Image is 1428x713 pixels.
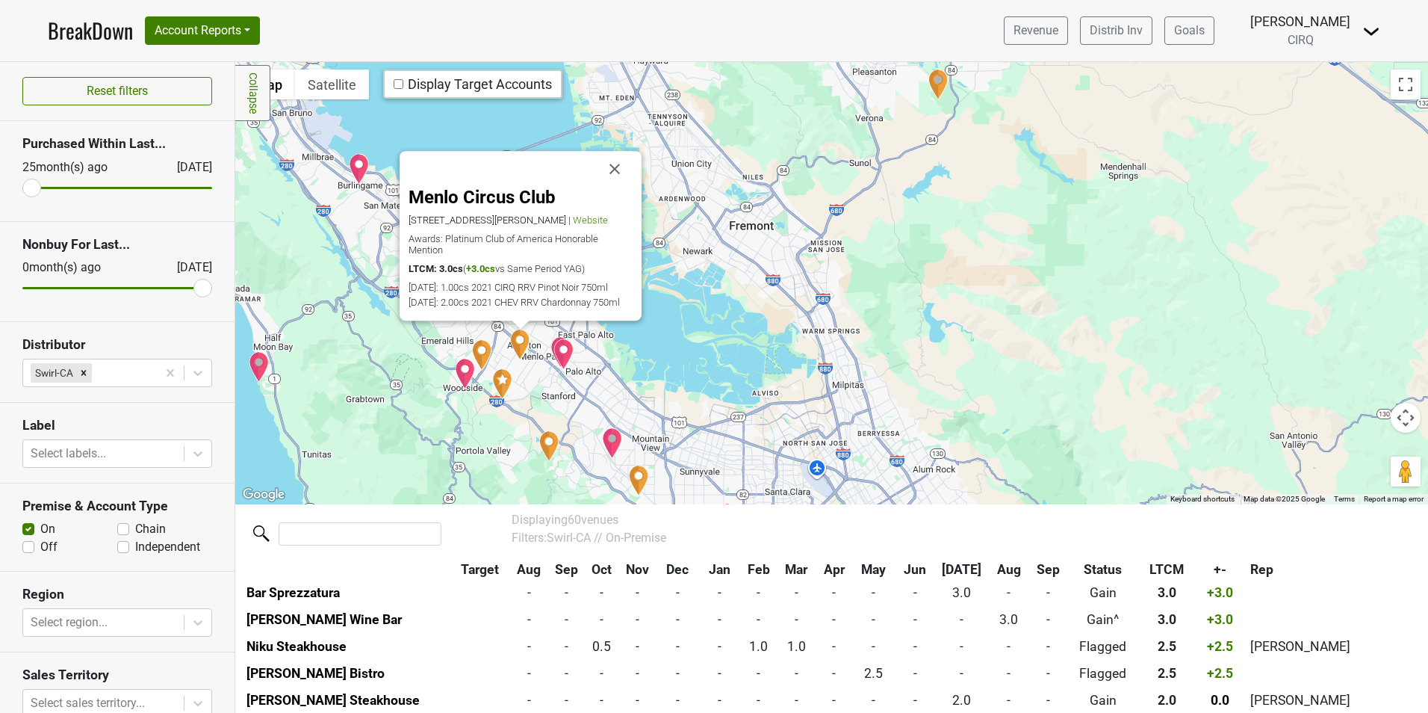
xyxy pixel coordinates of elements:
td: - [894,579,936,606]
td: - [510,660,548,687]
td: 2.5 [1140,633,1194,660]
th: Nov: activate to sort column ascending [618,556,656,583]
th: Feb: activate to sort column ascending [740,556,777,583]
td: - [1030,633,1067,660]
button: Reset filters [22,77,212,105]
td: - [816,660,852,687]
td: 2.5 [853,660,895,687]
h3: Purchased Within Last... [22,136,212,152]
td: - [618,579,656,606]
th: &nbsp;: activate to sort column ascending [243,556,450,583]
span: Swirl-CA // On-Premise [547,531,666,545]
label: On [40,520,55,538]
button: Account Reports [145,16,260,45]
td: - [894,660,936,687]
div: Displaying 60 venues [512,511,1300,529]
td: - [698,606,740,633]
div: [PERSON_NAME] [1250,12,1350,31]
td: - [1030,660,1067,687]
td: - [936,633,987,660]
th: May: activate to sort column ascending [853,556,895,583]
td: - [936,606,987,633]
div: Menlo Circus Club [510,329,530,360]
td: - [1030,579,1067,606]
td: - [656,660,698,687]
td: Flagged [1067,633,1140,660]
h3: Region [22,587,212,602]
button: Close [597,151,633,187]
td: - [656,606,698,633]
td: Flagged [1067,660,1140,687]
td: +2.5 [1193,660,1247,687]
td: - [548,579,585,606]
td: +2.5 [1193,633,1247,660]
th: Oct: activate to sort column ascending [585,556,618,583]
div: Awards: Platinum Club of America Honorable Mention [409,233,633,256]
h3: Distributor [22,337,212,353]
a: Collapse [235,65,270,121]
th: Jul: activate to sort column ascending [936,556,987,583]
td: +3.0 [1193,579,1247,606]
div: Rustic House Oyster Bar and Grill - Los Altos [602,428,623,459]
div: The Club at Ruby Hill [928,69,949,100]
td: - [894,633,936,660]
td: - [988,660,1030,687]
td: - [585,606,618,633]
td: - [816,579,852,606]
th: Jun: activate to sort column ascending [894,556,936,583]
a: [PERSON_NAME] Steakhouse [246,693,420,708]
img: Google [239,485,288,504]
div: The Ritz-Carlton, Half Moon Bay [249,351,270,383]
th: Rep: activate to sort column ascending [1247,556,1405,583]
img: Dropdown Menu [1362,22,1380,40]
a: BreakDown [48,15,133,46]
div: The Village Pub [455,358,476,389]
td: Gain [1067,579,1140,606]
span: [STREET_ADDRESS][PERSON_NAME] [409,214,566,226]
th: Jan: activate to sort column ascending [698,556,740,583]
td: - [548,633,585,660]
td: - [740,579,777,606]
th: Aug: activate to sort column ascending [510,556,548,583]
td: - [777,606,816,633]
th: Status: activate to sort column ascending [1067,556,1140,583]
td: - [816,606,852,633]
span: LTCM: 3.0cs [409,263,463,274]
div: Remove Swirl-CA [75,363,92,383]
h3: Sales Territory [22,667,212,683]
a: Terms (opens in new tab) [1334,495,1355,503]
td: Gain^ [1067,606,1140,633]
td: - [618,633,656,660]
div: Meyhouse [553,339,574,370]
h3: Label [22,418,212,433]
td: - [1030,606,1067,633]
a: Bar Sprezzatura [246,585,340,600]
div: 0 month(s) ago [22,259,141,277]
td: 2.5 [1140,660,1194,687]
td: - [988,633,1030,660]
div: Los Altos Golf & Country Club [629,465,649,496]
td: 1.0 [777,633,816,660]
td: 3.0 [988,606,1030,633]
label: Off [40,538,58,556]
td: - [853,633,895,660]
th: Dec: activate to sort column ascending [656,556,698,583]
div: Filters: [512,529,1300,547]
div: Alexander's Steakhouse [718,503,739,534]
td: - [618,660,656,687]
a: Open this area in Google Maps (opens a new window) [239,485,288,504]
a: Menlo Circus Club [409,187,556,208]
button: Keyboard shortcuts [1170,494,1235,504]
td: - [698,579,740,606]
td: 3.0 [936,579,987,606]
a: [STREET_ADDRESS][PERSON_NAME] [409,214,568,226]
button: Toggle fullscreen view [1391,70,1421,99]
td: - [548,606,585,633]
td: - [777,579,816,606]
a: Revenue [1004,16,1068,45]
td: - [510,579,548,606]
th: Apr: activate to sort column ascending [816,556,852,583]
th: Target: activate to sort column ascending [450,556,509,583]
div: Palo Alto Hills Golf & Country Club [539,430,559,462]
span: | [568,214,571,226]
